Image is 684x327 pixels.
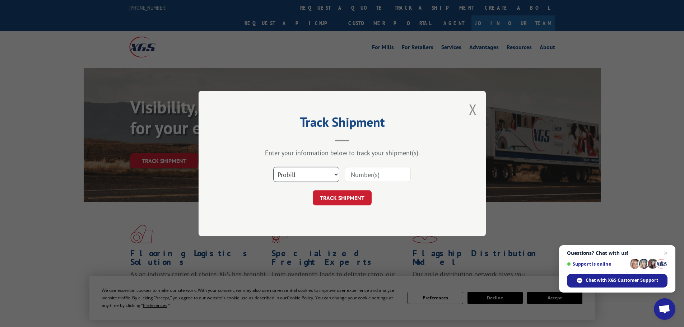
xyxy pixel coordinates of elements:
[567,261,627,267] span: Support is online
[234,149,450,157] div: Enter your information below to track your shipment(s).
[654,298,675,320] div: Open chat
[567,250,667,256] span: Questions? Chat with us!
[345,167,411,182] input: Number(s)
[586,277,658,284] span: Chat with XGS Customer Support
[313,190,372,205] button: TRACK SHIPMENT
[567,274,667,288] div: Chat with XGS Customer Support
[661,249,670,257] span: Close chat
[234,117,450,131] h2: Track Shipment
[469,100,477,119] button: Close modal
